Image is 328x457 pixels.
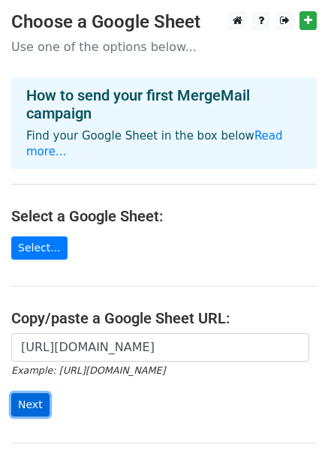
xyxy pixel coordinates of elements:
a: Select... [11,236,68,260]
h3: Choose a Google Sheet [11,11,317,33]
input: Next [11,393,50,416]
h4: Select a Google Sheet: [11,207,317,225]
p: Find your Google Sheet in the box below [26,128,302,160]
h4: How to send your first MergeMail campaign [26,86,302,122]
input: Paste your Google Sheet URL here [11,333,309,362]
small: Example: [URL][DOMAIN_NAME] [11,365,165,376]
a: Read more... [26,129,283,158]
h4: Copy/paste a Google Sheet URL: [11,309,317,327]
p: Use one of the options below... [11,39,317,55]
iframe: Chat Widget [253,385,328,457]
